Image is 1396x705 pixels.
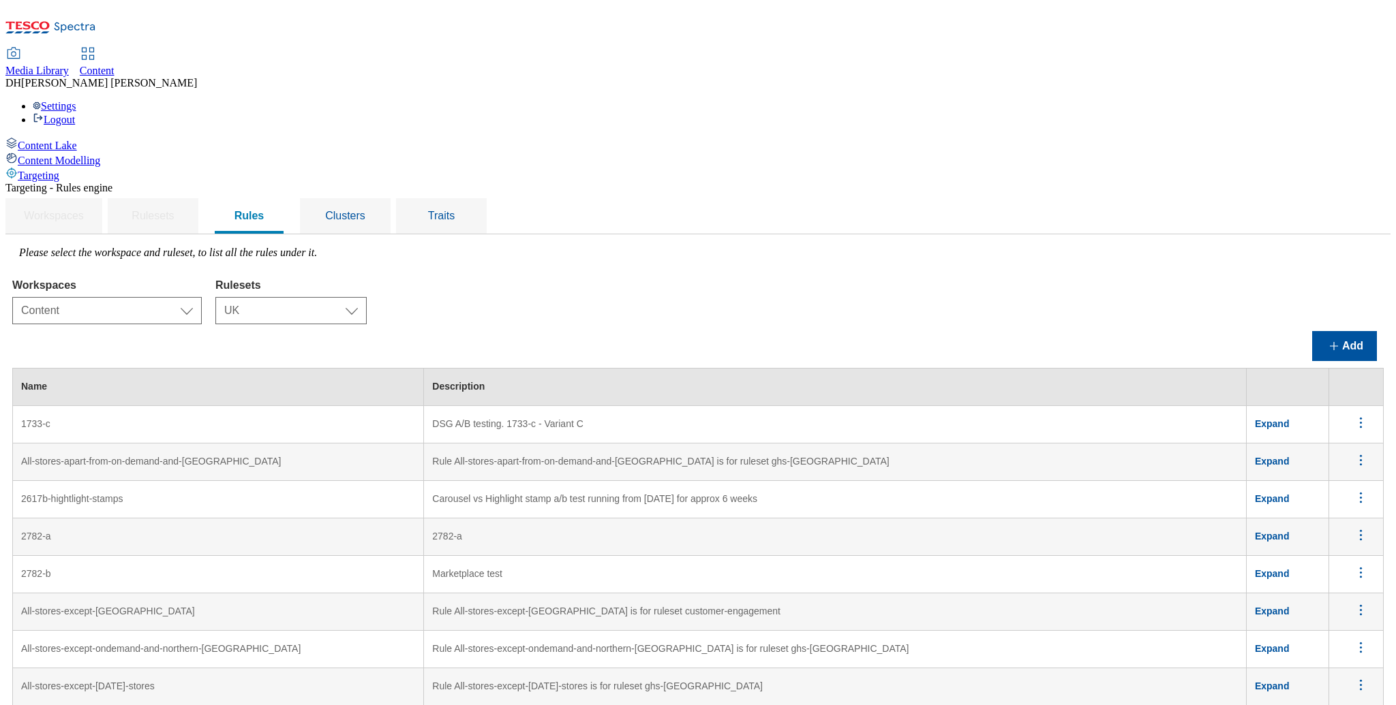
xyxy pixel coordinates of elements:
span: Content [80,65,115,76]
td: DSG A/B testing. 1733-c - Variant C [424,406,1247,443]
span: Expand [1255,606,1290,616]
div: Targeting - Rules engine [5,182,1391,194]
td: 2782-a [13,518,424,556]
svg: menus [1352,489,1369,506]
td: Carousel vs Highlight stamp a/b test running from [DATE] for approx 6 weeks [424,481,1247,518]
a: Media Library [5,48,69,77]
span: Traits [428,210,455,221]
span: [PERSON_NAME] [PERSON_NAME] [21,77,197,89]
td: Marketplace test [424,556,1247,593]
svg: menus [1352,414,1369,431]
td: All-stores-apart-from-on-demand-and-[GEOGRAPHIC_DATA] [13,443,424,481]
span: Expand [1255,493,1290,504]
span: Expand [1255,643,1290,654]
label: Rulesets [215,279,367,292]
span: DH [5,77,21,89]
button: Add [1312,331,1377,361]
span: Content Modelling [18,155,100,166]
th: Description [424,369,1247,406]
svg: menus [1352,601,1369,618]
span: Clusters [325,210,365,221]
td: Rule All-stores-except-[GEOGRAPHIC_DATA] is for ruleset customer-engagement [424,593,1247,631]
td: Rule All-stores-except-ondemand-and-northern-[GEOGRAPHIC_DATA] is for ruleset ghs-[GEOGRAPHIC_DATA] [424,631,1247,668]
td: 1733-c [13,406,424,443]
svg: menus [1352,564,1369,581]
a: Logout [33,114,75,125]
a: Content Lake [5,137,1391,152]
td: All-stores-except-[GEOGRAPHIC_DATA] [13,593,424,631]
span: Expand [1255,680,1290,691]
th: Name [13,369,424,406]
span: Expand [1255,456,1290,467]
span: Targeting [18,170,59,181]
td: 2617b-hightlight-stamps [13,481,424,518]
span: Rules [234,210,264,221]
a: Content [80,48,115,77]
td: Rule All-stores-apart-from-on-demand-and-[GEOGRAPHIC_DATA] is for ruleset ghs-[GEOGRAPHIC_DATA] [424,443,1247,481]
td: 2782-a [424,518,1247,556]
a: Content Modelling [5,152,1391,167]
label: Workspaces [12,279,202,292]
svg: menus [1352,676,1369,693]
span: Expand [1255,568,1290,579]
a: Targeting [5,167,1391,182]
span: Media Library [5,65,69,76]
a: Settings [33,100,76,112]
span: Expand [1255,531,1290,542]
label: Please select the workspace and ruleset, to list all the rules under it. [19,247,317,258]
td: All-stores-except-ondemand-and-northern-[GEOGRAPHIC_DATA] [13,631,424,668]
svg: menus [1352,452,1369,469]
span: Content Lake [18,140,77,151]
svg: menus [1352,639,1369,656]
svg: menus [1352,527,1369,544]
span: Expand [1255,418,1290,429]
td: 2782-b [13,556,424,593]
